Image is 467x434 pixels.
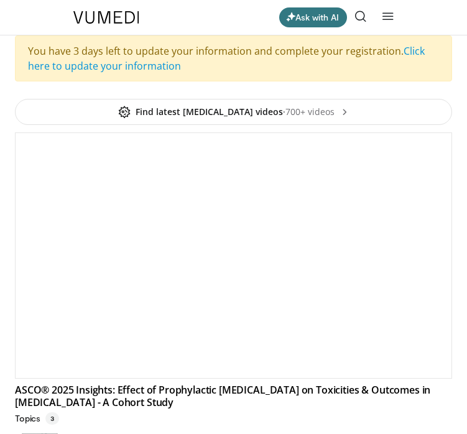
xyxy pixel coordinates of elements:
[15,384,452,409] h4: ASCO® 2025 Insights: Effect of Prophylactic [MEDICAL_DATA] on Toxicities & Outcomes in [MEDICAL_D...
[15,99,452,125] a: Find latest [MEDICAL_DATA] videos·700+ videos
[118,106,283,118] span: Find latest [MEDICAL_DATA] videos
[15,412,59,425] p: Topics
[45,412,59,425] span: 3
[16,133,451,378] video-js: Video Player
[285,106,349,118] span: 700+ videos
[73,11,139,24] img: VuMedi Logo
[279,7,347,27] button: Ask with AI
[15,35,452,81] div: You have 3 days left to update your information and complete your registration.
